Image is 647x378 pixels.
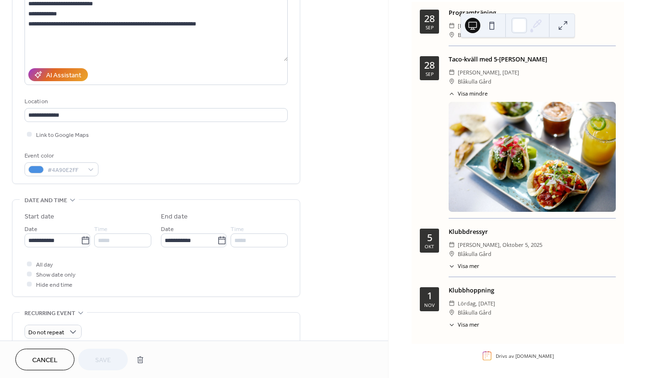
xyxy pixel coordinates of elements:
span: Visa mindre [458,90,488,98]
div: okt [425,244,434,249]
div: ​ [449,21,455,30]
span: Hide end time [36,280,73,290]
span: Blåkulla Gård [458,249,491,258]
div: ​ [449,68,455,77]
div: ​ [449,299,455,308]
div: End date [161,212,188,222]
button: ​Visa mer [449,321,479,329]
span: Blåkulla Gård [458,77,491,86]
button: Cancel [15,349,74,370]
div: AI Assistant [46,71,81,81]
div: Drivs av [496,352,554,359]
span: Visa mer [458,262,479,270]
span: Time [94,224,108,234]
div: 1 [427,291,432,301]
span: Do not repeat [28,327,64,338]
div: ​ [449,321,455,329]
a: [DOMAIN_NAME] [515,352,554,359]
button: ​Visa mindre [449,90,488,98]
div: ​ [449,240,455,249]
div: ​ [449,77,455,86]
div: Klubbhoppning [449,286,616,295]
span: Visa mer [458,321,479,329]
span: Link to Google Maps [36,130,89,140]
div: ​ [449,30,455,39]
div: 28 [424,14,435,24]
span: [PERSON_NAME], oktober 5, 2025 [458,240,542,249]
div: Programträning [449,8,616,17]
div: ​ [449,262,455,270]
div: Start date [24,212,54,222]
div: sep [426,72,434,76]
div: Klubbdressyr [449,227,616,236]
div: 28 [424,61,435,70]
button: AI Assistant [28,68,88,81]
span: [PERSON_NAME], [DATE] [458,68,519,77]
div: Event color [24,151,97,161]
span: Cancel [32,355,58,366]
span: Show date only [36,270,75,280]
span: Time [231,224,244,234]
div: ​ [449,308,455,317]
span: Recurring event [24,308,75,318]
div: Taco-kväll med 5-[PERSON_NAME] [449,55,616,64]
span: Blåkulla Gård [458,308,491,317]
span: #4A90E2FF [48,165,83,175]
img: img_ABrHTDGaOPb0X20kQhtRE.800px.jpg [449,102,616,212]
div: nov [424,303,435,307]
span: Date and time [24,195,67,206]
div: ​ [449,90,455,98]
span: Blåkulla Gård [458,30,491,39]
span: All day [36,260,53,270]
span: Date [161,224,174,234]
div: ​ [449,249,455,258]
div: 5 [427,233,432,243]
span: lördag, [DATE] [458,299,495,308]
div: sep [426,25,434,30]
span: Date [24,224,37,234]
button: ​Visa mer [449,262,479,270]
div: Location [24,97,286,107]
span: [PERSON_NAME], [DATE] [458,21,519,30]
